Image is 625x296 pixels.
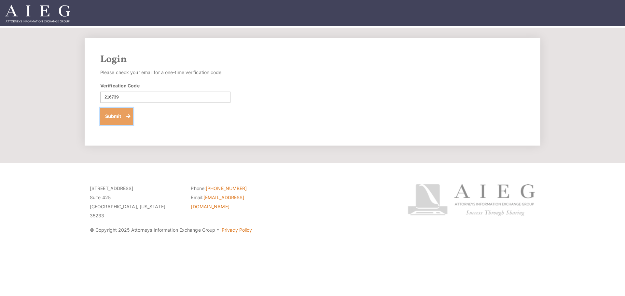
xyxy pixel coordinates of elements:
img: Attorneys Information Exchange Group [5,5,70,22]
p: © Copyright 2025 Attorneys Information Exchange Group [90,225,383,235]
li: Email: [191,193,282,211]
a: [EMAIL_ADDRESS][DOMAIN_NAME] [191,195,244,209]
span: · [216,230,219,233]
label: Verification Code [100,82,140,89]
li: Phone: [191,184,282,193]
img: Attorneys Information Exchange Group logo [408,184,535,216]
p: Please check your email for a one-time verification code [100,68,230,77]
h2: Login [100,54,525,65]
p: [STREET_ADDRESS] Suite 425 [GEOGRAPHIC_DATA], [US_STATE] 35233 [90,184,181,220]
a: [PHONE_NUMBER] [206,186,247,191]
a: Privacy Policy [222,227,252,233]
button: Submit [100,108,133,125]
